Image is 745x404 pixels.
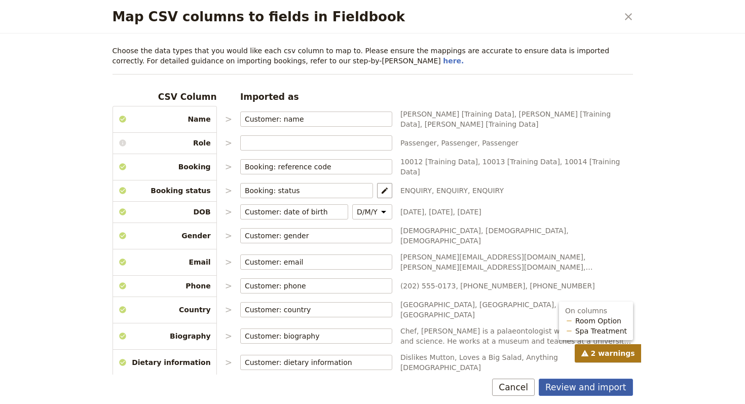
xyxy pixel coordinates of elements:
span: ​ [380,257,388,267]
a: here. [443,57,464,65]
span: Phone [113,281,217,291]
p: Spa Treatment [565,326,627,336]
span: ​ [380,305,388,315]
input: ​Clear input [245,186,358,196]
span: [DATE], [DATE], [DATE] [400,207,633,217]
input: ​Clear input [245,257,378,267]
span: Dislikes Mutton, Loves a Big Salad, Anything [DEMOGRAPHIC_DATA] [400,352,633,373]
span: Role [113,138,217,148]
p: > [225,256,232,268]
p: > [225,113,232,125]
span: Booking [113,162,217,172]
span: [GEOGRAPHIC_DATA], [GEOGRAPHIC_DATA], [GEOGRAPHIC_DATA] [400,300,633,320]
p: > [225,330,232,342]
p: > [225,304,232,316]
input: ​Clear input [245,357,378,368]
span: ​ [336,207,344,217]
input: ​Clear input [245,162,378,172]
p: > [225,185,232,197]
p: > [225,161,232,173]
span: Email [113,257,217,267]
input: ​Clear input [245,331,378,341]
span: Country [113,305,217,315]
span: Biography [113,331,217,341]
span: Chef, [PERSON_NAME] is a palaeontologist who loves dinosaurs and science. He works at a museum an... [400,326,633,346]
p: > [225,230,232,242]
span: ​ [380,231,388,241]
span: 10012 [Training Data], 10013 [Training Data], 10014 [Training Data] [400,157,633,177]
button: Cancel [492,379,535,396]
input: ​Clear input [245,281,378,291]
p: On columns [565,306,627,316]
input: ​Clear input [245,231,378,241]
h3: Imported as [240,91,392,103]
span: ​ [380,162,388,172]
p: Choose the data types that you would like each csv column to map to. Please ensure the mappings a... [113,46,633,66]
span: ENQUIRY, ENQUIRY, ENQUIRY [400,186,633,196]
span: [DEMOGRAPHIC_DATA], [DEMOGRAPHIC_DATA], [DEMOGRAPHIC_DATA] [400,226,633,246]
span: 2 warnings [575,344,641,362]
p: > [225,356,232,369]
span: Passenger, Passenger, Passenger [400,138,633,148]
span: ​ [380,357,388,368]
span: Name [113,114,217,124]
p: Room Option [565,316,627,326]
span: ​ [380,114,388,124]
input: ​Clear input [245,114,378,124]
p: > [225,280,232,292]
span: Dietary information [113,357,217,368]
button: Map statuses [377,183,392,198]
p: > [225,206,232,218]
p: > [225,137,232,149]
span: (202) 555-0173, [PHONE_NUMBER], [PHONE_NUMBER] [400,281,633,291]
input: ​Clear input [245,207,333,217]
span: Booking status [113,186,217,196]
span: DOB [113,207,217,217]
button: Close dialog [620,8,637,25]
span: [PERSON_NAME][EMAIL_ADDRESS][DOMAIN_NAME], [PERSON_NAME][EMAIL_ADDRESS][DOMAIN_NAME], [PERSON_NAM... [400,252,633,272]
h3: CSV Column [113,91,217,103]
span: [PERSON_NAME] [Training Data], [PERSON_NAME] [Training Data], [PERSON_NAME] [Training Data] [400,109,633,129]
input: ​Clear input [245,305,378,315]
button: Review and import [539,379,633,396]
h2: Map CSV columns to fields in Fieldbook [113,9,618,24]
span: ​ [360,186,368,196]
span: ​ [380,281,388,291]
span: Gender [113,231,217,241]
span: ​ [380,331,388,341]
